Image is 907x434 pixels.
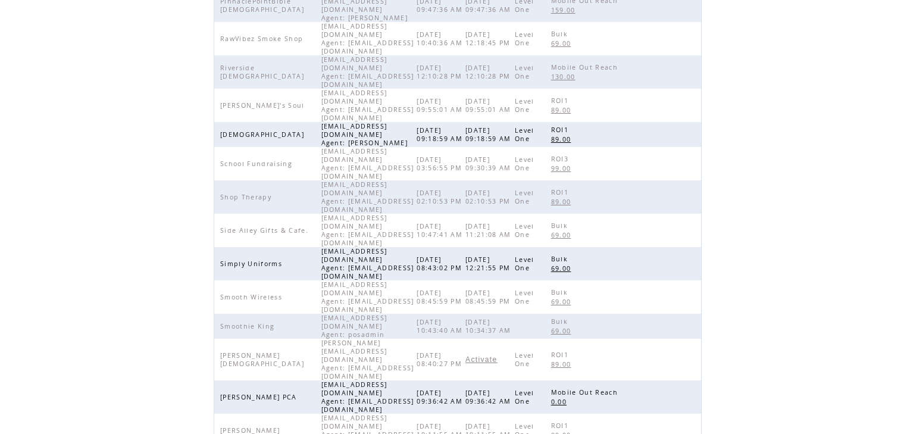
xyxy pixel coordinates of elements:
span: [DATE] 12:10:28 PM [417,64,465,80]
span: Level One [515,155,534,172]
span: School Fundraising [220,160,295,168]
span: [DATE] 10:47:41 AM [417,222,465,239]
span: Activate [465,355,497,364]
span: [DATE] 09:30:39 AM [465,155,514,172]
span: [EMAIL_ADDRESS][DOMAIN_NAME] Agent: [EMAIL_ADDRESS][DOMAIN_NAME] [321,55,414,89]
span: [DATE] 02:10:53 PM [465,189,514,205]
span: [DATE] 09:18:59 AM [417,126,465,143]
span: Bulk [551,221,571,230]
span: Level One [515,255,534,272]
span: [EMAIL_ADDRESS][DOMAIN_NAME] Agent: [EMAIL_ADDRESS][DOMAIN_NAME] [321,180,414,214]
span: Shop Therapy [220,193,274,201]
span: Mobile Out Reach [551,388,621,396]
span: 89.00 [551,360,574,369]
a: 99.00 [551,163,577,173]
span: Bulk [551,317,571,326]
span: [DATE] 10:34:37 AM [465,318,514,335]
a: 130.00 [551,71,581,82]
span: Level One [515,189,534,205]
span: 89.00 [551,135,574,143]
span: [DATE] 02:10:53 PM [417,189,465,205]
span: [EMAIL_ADDRESS][DOMAIN_NAME] Agent: [EMAIL_ADDRESS][DOMAIN_NAME] [321,380,414,414]
span: [EMAIL_ADDRESS][DOMAIN_NAME] Agent: [EMAIL_ADDRESS][DOMAIN_NAME] [321,89,414,122]
a: 69.00 [551,230,577,240]
span: ROI1 [551,351,571,359]
span: 99.00 [551,164,574,173]
span: [DATE] 08:45:59 PM [465,289,514,305]
span: [DATE] 09:18:59 AM [465,126,514,143]
a: 89.00 [551,359,577,369]
span: 159.00 [551,6,578,14]
span: ROI1 [551,126,571,134]
a: 159.00 [551,5,581,15]
span: Level One [515,64,534,80]
span: [DATE] 08:45:59 PM [417,289,465,305]
span: [DATE] 09:36:42 AM [465,389,514,405]
span: [DATE] 08:40:27 PM [417,351,465,368]
span: [DATE] 12:18:45 PM [465,30,514,47]
span: [PERSON_NAME]'s Soul [220,101,308,110]
a: 89.00 [551,105,577,115]
span: 130.00 [551,73,578,81]
span: 69.00 [551,39,574,48]
span: [EMAIL_ADDRESS][DOMAIN_NAME] Agent: [EMAIL_ADDRESS][DOMAIN_NAME] [321,214,414,247]
a: 69.00 [551,38,577,48]
span: Level One [515,126,534,143]
span: Side Alley Gifts & Cafe. [220,226,311,235]
span: Level One [515,289,534,305]
span: Level One [515,30,534,47]
span: Level One [515,97,534,114]
a: 89.00 [551,196,577,207]
span: Smooth Wireless [220,293,285,301]
span: ROI1 [551,96,571,105]
span: [DATE] 10:40:36 AM [417,30,465,47]
a: 89.00 [551,134,577,144]
span: 89.00 [551,106,574,114]
span: [EMAIL_ADDRESS][DOMAIN_NAME] Agent: [EMAIL_ADDRESS][DOMAIN_NAME] [321,147,414,180]
a: 0.00 [551,396,573,407]
a: 69.00 [551,326,577,336]
span: [DATE] 09:36:42 AM [417,389,465,405]
span: Level One [515,222,534,239]
span: 0.00 [551,398,570,406]
span: [EMAIL_ADDRESS][DOMAIN_NAME] Agent: [EMAIL_ADDRESS][DOMAIN_NAME] [321,247,414,280]
span: 69.00 [551,327,574,335]
a: Activate [465,356,497,363]
span: [DATE] 12:21:55 PM [465,255,514,272]
span: 69.00 [551,264,574,273]
span: [DATE] 03:56:55 PM [417,155,465,172]
span: Level One [515,351,534,368]
span: 69.00 [551,298,574,306]
span: 89.00 [551,198,574,206]
span: [DATE] 11:21:08 AM [465,222,514,239]
a: 69.00 [551,263,577,273]
span: Bulk [551,255,571,263]
span: [EMAIL_ADDRESS][DOMAIN_NAME] Agent: [EMAIL_ADDRESS][DOMAIN_NAME] [321,280,414,314]
span: Riverside [DEMOGRAPHIC_DATA] [220,64,307,80]
a: 69.00 [551,296,577,307]
span: RawVibez Smoke Shop [220,35,306,43]
span: [DATE] 09:55:01 AM [465,97,514,114]
span: Bulk [551,30,571,38]
span: [DATE] 12:10:28 PM [465,64,514,80]
span: [DEMOGRAPHIC_DATA] [220,130,307,139]
span: Simply Uniforms [220,260,285,268]
span: Smoothie King [220,322,277,330]
span: ROI3 [551,155,571,163]
span: Level One [515,389,534,405]
span: [PERSON_NAME] PCA [220,393,300,401]
span: 69.00 [551,231,574,239]
span: [PERSON_NAME][EMAIL_ADDRESS][DOMAIN_NAME] Agent: [EMAIL_ADDRESS][DOMAIN_NAME] [321,339,414,380]
span: [EMAIL_ADDRESS][DOMAIN_NAME] Agent: [EMAIL_ADDRESS][DOMAIN_NAME] [321,22,414,55]
span: [EMAIL_ADDRESS][DOMAIN_NAME] Agent: [PERSON_NAME] [321,122,411,147]
span: ROI1 [551,421,571,430]
span: [DATE] 08:43:02 PM [417,255,465,272]
span: Mobile Out Reach [551,63,621,71]
span: [DATE] 09:55:01 AM [417,97,465,114]
span: [EMAIL_ADDRESS][DOMAIN_NAME] Agent: posadmin [321,314,388,339]
span: ROI1 [551,188,571,196]
span: [PERSON_NAME][DEMOGRAPHIC_DATA] [220,351,307,368]
span: Bulk [551,288,571,296]
span: [DATE] 10:43:40 AM [417,318,465,335]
